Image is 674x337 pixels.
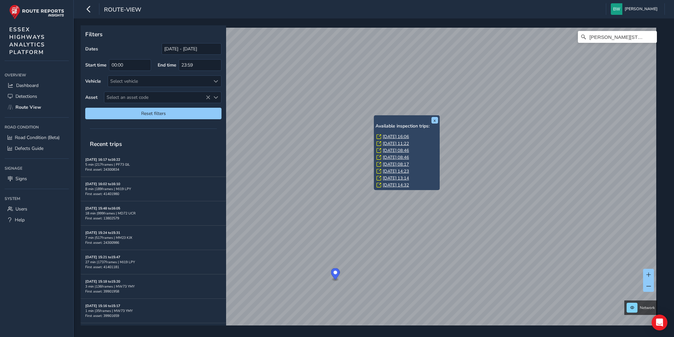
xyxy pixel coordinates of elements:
a: Road Condition (Beta) [5,132,69,143]
strong: [DATE] 15:24 to 15:31 [85,230,120,235]
a: [DATE] 16:06 [383,134,409,140]
span: Defects Guide [15,145,43,152]
strong: [DATE] 15:48 to 16:05 [85,206,120,211]
button: Reset filters [85,108,221,119]
span: route-view [104,6,141,15]
label: Dates [85,46,98,52]
input: Search [578,31,657,43]
label: Vehicle [85,78,101,84]
span: First asset: 24300834 [85,167,119,172]
div: System [5,194,69,204]
div: Map marker [331,268,340,282]
div: 27 min | 1737 frames | MJ19 LPY [85,260,221,265]
p: Filters [85,30,221,39]
button: [PERSON_NAME] [611,3,660,15]
a: [DATE] 13:14 [383,175,409,181]
a: [DATE] 14:23 [383,168,409,174]
a: Users [5,204,69,214]
span: First asset: 41401980 [85,191,119,196]
h6: Available inspection trips: [376,124,438,129]
label: Start time [85,62,107,68]
span: Route View [15,104,41,110]
img: rr logo [9,5,64,19]
a: Route View [5,102,69,113]
a: Dashboard [5,80,69,91]
label: End time [158,62,176,68]
span: Users [15,206,27,212]
a: [DATE] 08:46 [383,148,409,154]
div: 3 min | 136 frames | MW73 YMY [85,284,221,289]
a: Signs [5,173,69,184]
strong: [DATE] 15:18 to 15:20 [85,279,120,284]
div: Signage [5,163,69,173]
div: 7 min | 517 frames | MM23 KJX [85,235,221,240]
div: Select vehicle [108,76,210,87]
span: Road Condition (Beta) [15,134,60,141]
span: Dashboard [16,82,39,89]
a: Defects Guide [5,143,69,154]
div: 18 min | 999 frames | MD72 UCR [85,211,221,216]
a: Detections [5,91,69,102]
a: Help [5,214,69,225]
span: Recent trips [85,135,127,153]
a: [DATE] 14:32 [383,182,409,188]
strong: [DATE] 15:16 to 15:17 [85,303,120,308]
img: diamond-layout [611,3,622,15]
a: [DATE] 11:22 [383,141,409,147]
div: 5 min | 217 frames | PF73 0JL [85,162,221,167]
span: Detections [15,93,37,99]
a: [DATE] 13:32 [383,189,409,195]
canvas: Map [83,28,656,333]
div: Select an asset code [210,92,221,103]
a: [DATE] 08:46 [383,154,409,160]
div: Road Condition [5,122,69,132]
span: Reset filters [90,110,217,117]
span: Network [640,305,655,310]
a: [DATE] 08:17 [383,161,409,167]
span: Select an asset code [104,92,210,103]
span: [PERSON_NAME] [625,3,658,15]
label: Asset [85,94,97,100]
strong: [DATE] 15:21 to 15:47 [85,255,120,260]
div: Open Intercom Messenger [652,315,667,330]
div: 8 min | 189 frames | MJ19 LPY [85,186,221,191]
span: ESSEX HIGHWAYS ANALYTICS PLATFORM [9,26,45,56]
span: First asset: 24300986 [85,240,119,245]
strong: [DATE] 16:17 to 16:22 [85,157,120,162]
span: Signs [15,176,27,182]
span: First asset: 39901958 [85,289,119,294]
div: 1 min | 35 frames | MW73 YMY [85,308,221,313]
div: Overview [5,70,69,80]
span: First asset: 41401181 [85,265,119,269]
button: x [431,117,438,124]
span: Help [15,217,25,223]
span: First asset: 13802579 [85,216,119,221]
strong: [DATE] 16:02 to 16:10 [85,182,120,186]
span: First asset: 39901659 [85,313,119,318]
